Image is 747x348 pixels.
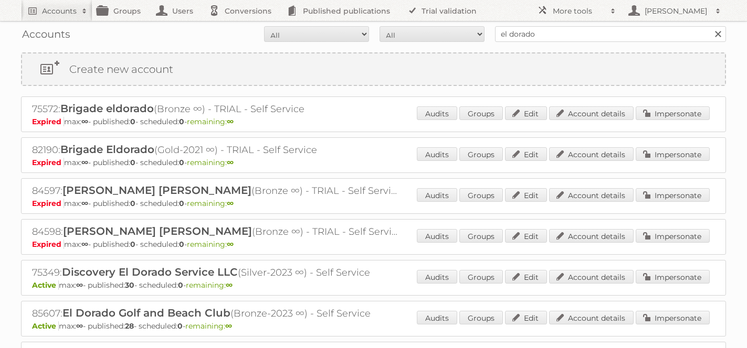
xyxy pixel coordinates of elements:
a: Impersonate [636,229,710,243]
a: Audits [417,229,457,243]
span: Discovery El Dorado Service LLC [62,266,238,278]
p: max: - published: - scheduled: - [32,117,715,126]
a: Account details [549,311,634,324]
a: Audits [417,188,457,202]
strong: ∞ [76,280,83,290]
strong: 0 [177,321,183,331]
a: Groups [459,270,503,284]
span: [PERSON_NAME] [PERSON_NAME] [62,184,251,197]
h2: [PERSON_NAME] [642,6,710,16]
strong: 0 [130,199,135,208]
p: max: - published: - scheduled: - [32,199,715,208]
a: Audits [417,311,457,324]
a: Account details [549,270,634,284]
h2: 75349: (Silver-2023 ∞) - Self Service [32,266,399,279]
strong: 0 [179,117,184,126]
span: Active [32,321,59,331]
span: Expired [32,199,64,208]
strong: ∞ [227,158,234,167]
strong: ∞ [226,280,233,290]
strong: 0 [130,117,135,126]
strong: ∞ [81,117,88,126]
span: remaining: [187,117,234,126]
strong: 30 [125,280,134,290]
p: max: - published: - scheduled: - [32,280,715,290]
strong: 0 [179,240,184,249]
a: Impersonate [636,311,710,324]
a: Groups [459,188,503,202]
a: Edit [505,311,547,324]
a: Audits [417,147,457,161]
span: El Dorado Golf and Beach Club [62,307,230,319]
a: Impersonate [636,270,710,284]
h2: 85607: (Bronze-2023 ∞) - Self Service [32,307,399,320]
span: Brigade Eldorado [60,143,154,156]
strong: 0 [179,158,184,167]
strong: ∞ [227,240,234,249]
a: Audits [417,270,457,284]
a: Impersonate [636,106,710,120]
p: max: - published: - scheduled: - [32,321,715,331]
a: Groups [459,147,503,161]
h2: More tools [553,6,605,16]
p: max: - published: - scheduled: - [32,158,715,167]
a: Edit [505,106,547,120]
strong: ∞ [81,158,88,167]
a: Edit [505,229,547,243]
span: Brigade eldorado [60,102,154,115]
a: Edit [505,188,547,202]
span: remaining: [185,321,232,331]
strong: ∞ [227,199,234,208]
strong: ∞ [225,321,232,331]
h2: 75572: (Bronze ∞) - TRIAL - Self Service [32,102,399,116]
strong: 0 [130,240,135,249]
a: Account details [549,106,634,120]
strong: 28 [125,321,134,331]
span: Expired [32,240,64,249]
strong: 0 [179,199,184,208]
a: Audits [417,106,457,120]
a: Edit [505,270,547,284]
a: Groups [459,106,503,120]
span: Expired [32,158,64,167]
a: Impersonate [636,188,710,202]
a: Impersonate [636,147,710,161]
span: remaining: [187,158,234,167]
strong: 0 [130,158,135,167]
h2: 82190: (Gold-2021 ∞) - TRIAL - Self Service [32,143,399,157]
a: Account details [549,188,634,202]
a: Edit [505,147,547,161]
a: Create new account [22,53,725,85]
a: Groups [459,311,503,324]
span: [PERSON_NAME] [PERSON_NAME] [63,225,252,237]
a: Account details [549,229,634,243]
h2: 84598: (Bronze ∞) - TRIAL - Self Service [32,225,399,238]
span: remaining: [187,199,234,208]
span: remaining: [187,240,234,249]
span: Active [32,280,59,290]
p: max: - published: - scheduled: - [32,240,715,249]
a: Account details [549,147,634,161]
strong: ∞ [81,199,88,208]
h2: 84597: (Bronze ∞) - TRIAL - Self Service [32,184,399,198]
h2: Accounts [42,6,77,16]
span: remaining: [186,280,233,290]
span: Expired [32,117,64,126]
strong: ∞ [81,240,88,249]
a: Groups [459,229,503,243]
strong: 0 [178,280,183,290]
strong: ∞ [227,117,234,126]
strong: ∞ [76,321,83,331]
